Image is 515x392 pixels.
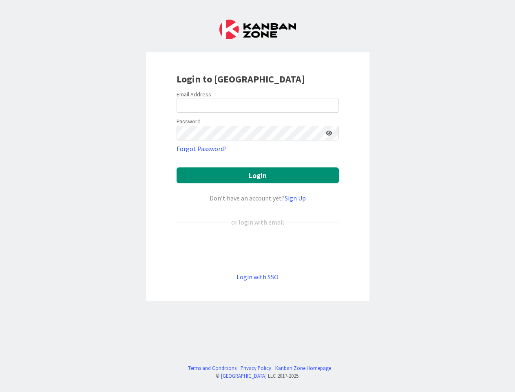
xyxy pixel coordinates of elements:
[221,372,267,379] a: [GEOGRAPHIC_DATA]
[237,273,278,281] a: Login with SSO
[285,194,306,202] a: Sign Up
[177,144,227,154] a: Forgot Password?
[177,91,211,98] label: Email Address
[241,364,271,372] a: Privacy Policy
[177,167,339,183] button: Login
[177,117,201,126] label: Password
[172,241,343,258] iframe: Sign in with Google Button
[188,364,237,372] a: Terms and Conditions
[219,20,296,39] img: Kanban Zone
[177,193,339,203] div: Don’t have an account yet?
[177,73,305,85] b: Login to [GEOGRAPHIC_DATA]
[275,364,331,372] a: Kanban Zone Homepage
[229,217,286,227] div: or login with email
[184,372,331,380] div: © LLC 2017- 2025 .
